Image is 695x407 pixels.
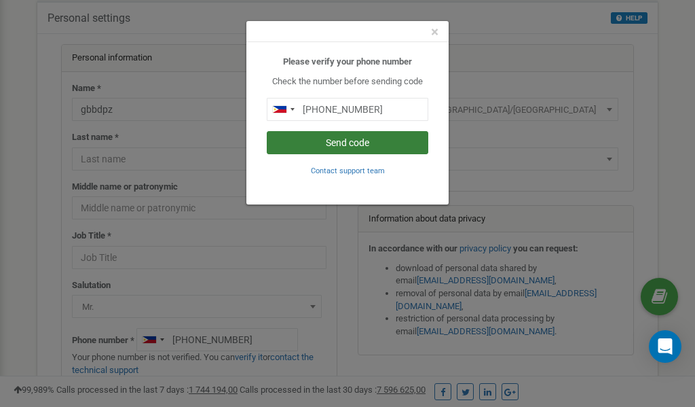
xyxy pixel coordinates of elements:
[311,165,385,175] a: Contact support team
[431,24,438,40] span: ×
[267,131,428,154] button: Send code
[431,25,438,39] button: Close
[267,99,299,120] div: Telephone country code
[267,75,428,88] p: Check the number before sending code
[267,98,428,121] input: 0905 123 4567
[283,56,412,67] b: Please verify your phone number
[649,330,681,363] div: Open Intercom Messenger
[311,166,385,175] small: Contact support team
